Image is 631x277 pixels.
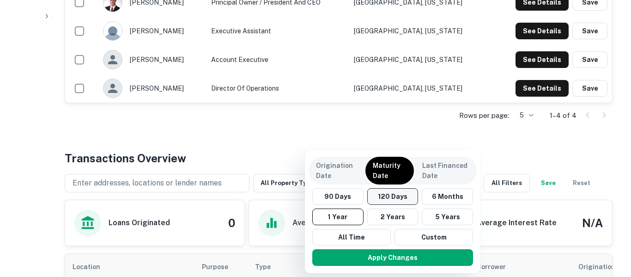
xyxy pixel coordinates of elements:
p: Origination Date [316,160,357,181]
button: 120 Days [367,188,419,205]
button: All Time [312,229,391,246]
button: 1 Year [312,209,364,225]
p: Last Financed Date [422,160,469,181]
button: Custom [394,229,473,246]
button: 2 Years [367,209,419,225]
button: 90 Days [312,188,364,205]
p: Maturity Date [373,160,407,181]
iframe: Chat Widget [585,203,631,247]
button: 6 Months [422,188,473,205]
button: 5 Years [422,209,473,225]
button: Apply Changes [312,249,473,266]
